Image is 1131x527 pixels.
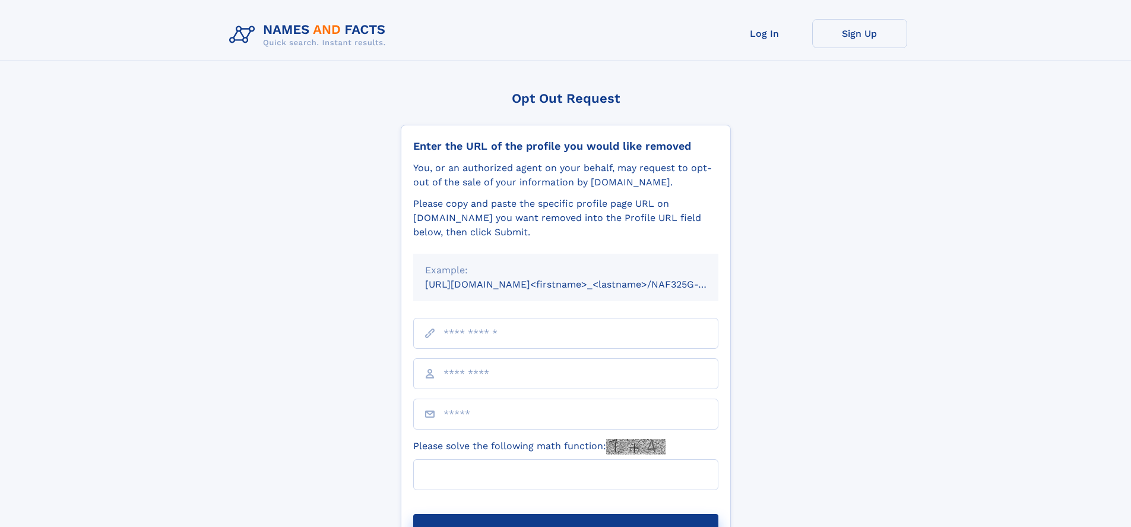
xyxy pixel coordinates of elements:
[224,19,395,51] img: Logo Names and Facts
[413,161,718,190] div: You, or an authorized agent on your behalf, may request to opt-out of the sale of your informatio...
[812,19,907,48] a: Sign Up
[717,19,812,48] a: Log In
[425,263,707,277] div: Example:
[413,439,666,455] label: Please solve the following math function:
[413,140,718,153] div: Enter the URL of the profile you would like removed
[401,91,731,106] div: Opt Out Request
[425,279,741,290] small: [URL][DOMAIN_NAME]<firstname>_<lastname>/NAF325G-xxxxxxxx
[413,197,718,239] div: Please copy and paste the specific profile page URL on [DOMAIN_NAME] you want removed into the Pr...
